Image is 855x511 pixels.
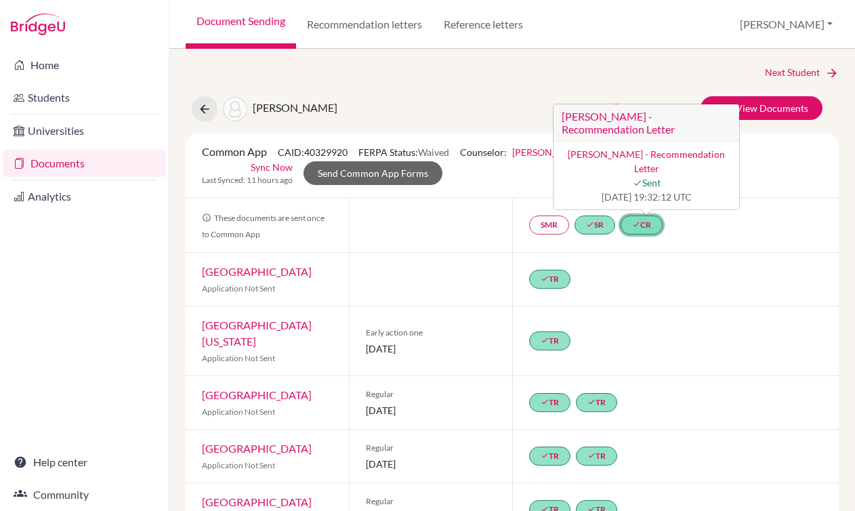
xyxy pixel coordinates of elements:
a: [GEOGRAPHIC_DATA] [202,495,312,508]
a: Community [3,481,166,508]
a: Document status key [611,103,695,113]
span: [DATE] 19:32:12 UTC [562,190,731,204]
h3: [PERSON_NAME] - Recommendation Letter [554,104,739,142]
i: done [587,451,596,459]
a: Sync Now [251,160,293,174]
a: [GEOGRAPHIC_DATA][US_STATE] [202,319,312,348]
i: done [587,398,596,406]
a: doneTR [529,447,570,466]
i: done [633,178,642,188]
a: doneTR [576,447,617,466]
a: Students [3,84,166,111]
a: SMR [529,216,569,234]
span: Waived [418,146,449,158]
i: done [541,274,549,283]
a: [PERSON_NAME] - Recommendation Letter [568,148,725,174]
a: doneSR [575,216,615,234]
i: done [541,451,549,459]
span: [DATE] [366,403,496,417]
a: Help center [3,449,166,476]
span: [DATE] [366,342,496,356]
span: Regular [366,495,496,508]
span: Application Not Sent [202,353,275,363]
i: done [632,220,640,228]
a: Documents [3,150,166,177]
i: done [586,220,594,228]
span: Sent [562,176,731,190]
img: Bridge-U [11,14,65,35]
a: doneCR[PERSON_NAME] - Recommendation Letter [PERSON_NAME] - Recommendation Letter doneSent [DATE]... [621,216,663,234]
span: [PERSON_NAME] [253,101,337,114]
span: [DATE] [366,457,496,471]
span: These documents are sent once to Common App [202,213,325,239]
button: [PERSON_NAME] [734,12,839,37]
a: Add/View Documents [701,96,822,120]
a: doneTR [576,393,617,412]
span: Regular [366,442,496,454]
a: Universities [3,117,166,144]
a: [GEOGRAPHIC_DATA] [202,442,312,455]
a: Home [3,52,166,79]
span: Early action one [366,327,496,339]
a: [PERSON_NAME] [512,146,587,158]
span: Counselor: [460,146,587,158]
span: FERPA Status: [358,146,449,158]
span: Application Not Sent [202,460,275,470]
a: doneTR [529,270,570,289]
a: Send Common App Forms [304,161,442,185]
span: Last Synced: 11 hours ago [202,174,293,186]
i: done [541,398,549,406]
a: Analytics [3,183,166,210]
a: doneTR [529,393,570,412]
span: Application Not Sent [202,283,275,293]
a: doneTR [529,331,570,350]
span: Regular [366,388,496,401]
a: [GEOGRAPHIC_DATA] [202,265,312,278]
span: CAID: 40329920 [278,146,348,158]
i: done [541,336,549,344]
a: [GEOGRAPHIC_DATA] [202,388,312,401]
span: Application Not Sent [202,407,275,417]
a: Next Student [765,65,839,80]
span: Common App [202,145,267,158]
